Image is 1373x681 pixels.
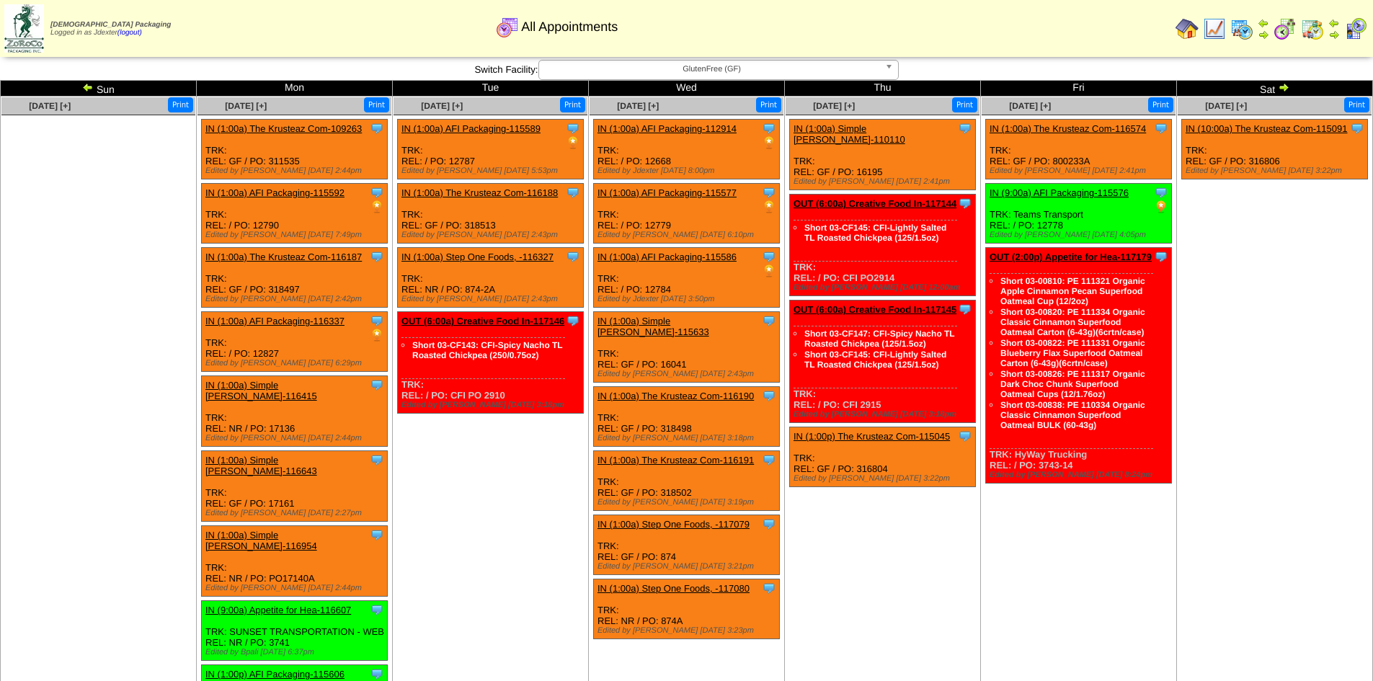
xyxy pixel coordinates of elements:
[401,401,583,409] div: Edited by [PERSON_NAME] [DATE] 3:18pm
[82,81,94,93] img: arrowleft.gif
[566,135,580,150] img: PO
[1301,17,1324,40] img: calendarinout.gif
[370,121,384,135] img: Tooltip
[202,601,388,661] div: TRK: SUNSET TRANSPORTATION - WEB REL: NR / PO: 3741
[804,223,946,243] a: Short 03-CF145: CFI-Lightly Salted TL Roasted Chickpea (125/1.5oz)
[790,120,976,190] div: TRK: REL: GF / PO: 16195
[597,370,779,378] div: Edited by [PERSON_NAME] [DATE] 2:43pm
[401,295,583,303] div: Edited by [PERSON_NAME] [DATE] 2:43pm
[1,81,197,97] td: Sun
[1000,307,1145,337] a: Short 03-00820: PE 111334 Organic Classic Cinnamon Superfood Oatmeal Carton (6-43g)(6crtn/case)
[401,252,554,262] a: IN (1:00a) Step One Foods, -116327
[398,312,584,414] div: TRK: REL: / PO: CFI PO 2910
[401,231,583,239] div: Edited by [PERSON_NAME] [DATE] 2:43pm
[401,166,583,175] div: Edited by [PERSON_NAME] [DATE] 5:53pm
[412,340,562,360] a: Short 03-CF143: CFI-Spicy Nacho TL Roasted Chickpea (250/0.75oz)
[990,166,1171,175] div: Edited by [PERSON_NAME] [DATE] 2:41pm
[762,135,776,150] img: PO
[813,101,855,111] span: [DATE] [+]
[762,264,776,278] img: PO
[762,249,776,264] img: Tooltip
[370,453,384,467] img: Tooltip
[594,120,780,179] div: TRK: REL: / PO: 12668
[597,252,737,262] a: IN (1:00a) AFI Packaging-115586
[205,123,362,134] a: IN (1:00a) The Krusteaz Com-109263
[202,184,388,244] div: TRK: REL: / PO: 12790
[496,15,519,38] img: calendarall.gif
[794,304,956,315] a: OUT (6:00a) Creative Food In-117145
[370,249,384,264] img: Tooltip
[794,431,950,442] a: IN (1:00p) The Krusteaz Com-115045
[205,434,387,442] div: Edited by [PERSON_NAME] [DATE] 2:44pm
[401,123,541,134] a: IN (1:00a) AFI Packaging-115589
[202,120,388,179] div: TRK: REL: GF / PO: 311535
[804,329,954,349] a: Short 03-CF147: CFI-Spicy Nacho TL Roasted Chickpea (125/1.5oz)
[597,123,737,134] a: IN (1:00a) AFI Packaging-112914
[594,312,780,383] div: TRK: REL: GF / PO: 16041
[1205,101,1247,111] span: [DATE] [+]
[990,252,1152,262] a: OUT (2:00p) Appetite for Hea-117179
[594,184,780,244] div: TRK: REL: / PO: 12779
[597,166,779,175] div: Edited by Jdexter [DATE] 8:00pm
[370,667,384,681] img: Tooltip
[205,605,351,615] a: IN (9:00a) Appetite for Hea-116607
[794,198,956,209] a: OUT (6:00a) Creative Food In-117144
[594,387,780,447] div: TRK: REL: GF / PO: 318498
[986,120,1172,179] div: TRK: REL: GF / PO: 800233A
[597,391,754,401] a: IN (1:00a) The Krusteaz Com-116190
[1177,81,1373,97] td: Sat
[205,455,317,476] a: IN (1:00a) Simple [PERSON_NAME]-116643
[370,313,384,328] img: Tooltip
[762,185,776,200] img: Tooltip
[597,583,750,594] a: IN (1:00a) Step One Foods, -117080
[566,249,580,264] img: Tooltip
[205,231,387,239] div: Edited by [PERSON_NAME] [DATE] 7:49pm
[1009,101,1051,111] a: [DATE] [+]
[617,101,659,111] a: [DATE] [+]
[202,526,388,597] div: TRK: REL: NR / PO: PO17140A
[1154,249,1168,264] img: Tooltip
[794,283,975,292] div: Edited by [PERSON_NAME] [DATE] 12:00am
[1344,17,1367,40] img: calendarcustomer.gif
[225,101,267,111] a: [DATE] [+]
[804,350,946,370] a: Short 03-CF145: CFI-Lightly Salted TL Roasted Chickpea (125/1.5oz)
[421,101,463,111] a: [DATE] [+]
[958,302,972,316] img: Tooltip
[398,248,584,308] div: TRK: REL: NR / PO: 874-2A
[1230,17,1253,40] img: calendarprod.gif
[205,509,387,517] div: Edited by [PERSON_NAME] [DATE] 2:27pm
[597,562,779,571] div: Edited by [PERSON_NAME] [DATE] 3:21pm
[50,21,171,37] span: Logged in as Jdexter
[1186,123,1348,134] a: IN (10:00a) The Krusteaz Com-115091
[560,97,585,112] button: Print
[205,584,387,592] div: Edited by [PERSON_NAME] [DATE] 2:44pm
[1154,185,1168,200] img: Tooltip
[370,200,384,214] img: PO
[1000,338,1145,368] a: Short 03-00822: PE 111331 Organic Blueberry Flax Superfood Oatmeal Carton (6-43g)(6crtn/case)
[398,184,584,244] div: TRK: REL: GF / PO: 318513
[205,166,387,175] div: Edited by [PERSON_NAME] [DATE] 2:44pm
[29,101,71,111] span: [DATE] [+]
[197,81,393,97] td: Mon
[990,231,1171,239] div: Edited by [PERSON_NAME] [DATE] 4:05pm
[205,648,387,656] div: Edited by Bpali [DATE] 6:37pm
[205,669,345,680] a: IN (1:00p) AFI Packaging-115606
[794,123,905,145] a: IN (1:00a) Simple [PERSON_NAME]-110110
[1278,81,1289,93] img: arrowright.gif
[958,121,972,135] img: Tooltip
[785,81,981,97] td: Thu
[594,515,780,575] div: TRK: REL: GF / PO: 874
[1154,121,1168,135] img: Tooltip
[762,121,776,135] img: Tooltip
[205,295,387,303] div: Edited by [PERSON_NAME] [DATE] 2:42pm
[762,313,776,328] img: Tooltip
[1176,17,1199,40] img: home.gif
[1148,97,1173,112] button: Print
[370,528,384,542] img: Tooltip
[393,81,589,97] td: Tue
[205,359,387,368] div: Edited by [PERSON_NAME] [DATE] 6:29pm
[1274,17,1297,40] img: calendarblend.gif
